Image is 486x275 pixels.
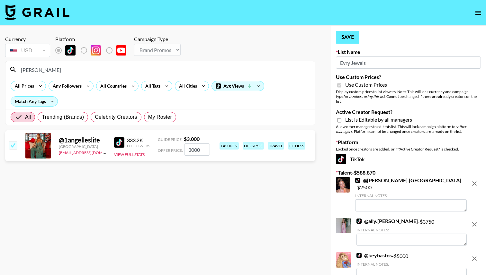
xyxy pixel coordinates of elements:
img: TikTok [114,137,124,148]
a: [EMAIL_ADDRESS][DOMAIN_NAME] [59,149,123,155]
a: @[PERSON_NAME].[GEOGRAPHIC_DATA] [355,177,461,184]
div: Internal Notes: [355,193,467,198]
div: Internal Notes: [356,228,467,232]
div: fashion [220,142,239,150]
div: Locked once creators are added, or if "Active Creator Request" is checked. [336,147,481,151]
label: Talent - $ 588,870 [336,169,481,176]
button: View Full Stats [114,152,145,157]
div: fitness [288,142,305,150]
button: open drawer [472,6,485,19]
img: TikTok [336,154,346,164]
div: USD [6,45,49,56]
img: TikTok [356,219,362,224]
span: Offer Price: [158,148,183,153]
span: Use Custom Prices [345,82,387,88]
img: YouTube [116,45,126,56]
img: Grail Talent [5,4,69,20]
img: TikTok [355,178,360,183]
div: Currency is locked to USD [5,42,50,58]
img: TikTok [356,253,362,258]
div: Any Followers [49,81,83,91]
div: All Countries [96,81,128,91]
button: remove [468,252,481,265]
input: Search by User Name [17,64,311,75]
div: Platform [55,36,131,42]
strong: $ 3,000 [184,136,200,142]
div: Display custom prices to list viewers. Note: This will lock currency and campaign type . Cannot b... [336,89,481,104]
div: lifestyle [243,142,264,150]
span: Trending (Brands) [42,113,84,121]
div: travel [268,142,284,150]
img: Instagram [91,45,101,56]
span: List is Editable by all managers [345,116,412,123]
img: TikTok [65,45,76,56]
div: [GEOGRAPHIC_DATA] [59,144,106,149]
span: All [25,113,31,121]
label: Platform [336,139,481,145]
a: @ally.[PERSON_NAME] [356,218,418,224]
div: Avg Views [212,81,264,91]
a: @keybastos [356,252,392,259]
div: All Prices [11,81,35,91]
label: List Name [336,49,481,55]
div: All Cities [175,81,198,91]
button: remove [468,177,481,190]
div: - $ 2500 [355,177,467,211]
div: @ 1angelleslife [59,136,106,144]
span: Celebrity Creators [95,113,137,121]
div: Internal Notes: [356,262,467,267]
div: Campaign Type [134,36,181,42]
div: Match Any Tags [11,97,58,106]
em: other managers [336,124,466,134]
div: List locked to TikTok. [55,44,131,57]
button: remove [468,218,481,231]
label: Active Creator Request? [336,109,481,115]
span: Guide Price: [158,137,183,142]
button: Save [336,31,359,44]
em: for bookers using this list [343,94,385,99]
div: TikTok [336,154,481,164]
div: 333.2K [127,137,150,143]
div: Currency [5,36,50,42]
label: Use Custom Prices? [336,74,481,80]
span: My Roster [148,113,172,121]
div: All Tags [141,81,162,91]
div: - $ 3750 [356,218,467,246]
input: 3,000 [184,143,210,156]
div: Followers [127,143,150,148]
div: Allow other managers to edit this list. This will lock campaign platform for . Platform cannot be... [336,124,481,134]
